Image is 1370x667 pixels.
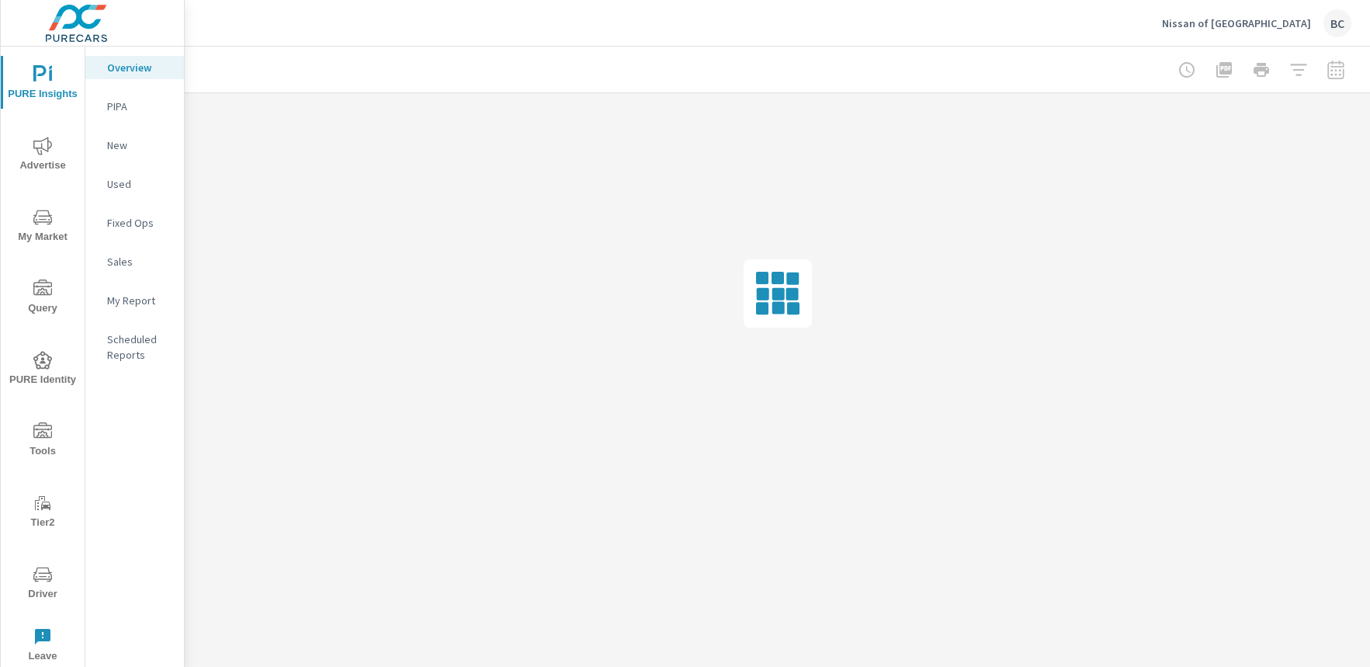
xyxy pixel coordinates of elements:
[5,65,80,103] span: PURE Insights
[5,565,80,603] span: Driver
[85,56,184,79] div: Overview
[107,215,172,231] p: Fixed Ops
[107,137,172,153] p: New
[5,422,80,460] span: Tools
[85,172,184,196] div: Used
[107,99,172,114] p: PIPA
[107,254,172,269] p: Sales
[85,328,184,367] div: Scheduled Reports
[5,351,80,389] span: PURE Identity
[107,176,172,192] p: Used
[107,60,172,75] p: Overview
[85,289,184,312] div: My Report
[85,211,184,234] div: Fixed Ops
[1323,9,1351,37] div: BC
[107,293,172,308] p: My Report
[85,250,184,273] div: Sales
[107,332,172,363] p: Scheduled Reports
[5,208,80,246] span: My Market
[5,494,80,532] span: Tier2
[5,280,80,318] span: Query
[1162,16,1311,30] p: Nissan of [GEOGRAPHIC_DATA]
[5,137,80,175] span: Advertise
[85,95,184,118] div: PIPA
[85,134,184,157] div: New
